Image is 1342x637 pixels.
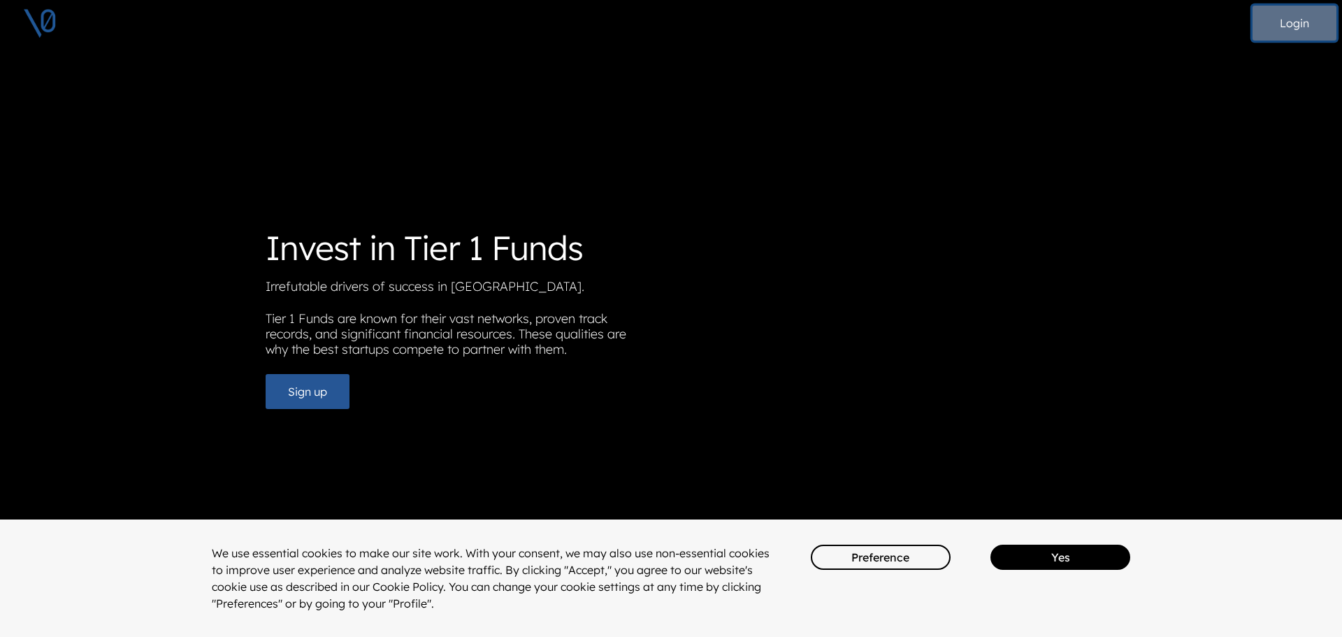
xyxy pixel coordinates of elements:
h1: Invest in Tier 1 Funds [266,228,660,269]
button: Preference [811,545,951,570]
div: We use essential cookies to make our site work. With your consent, we may also use non-essential ... [212,545,771,612]
button: Login [1253,6,1336,41]
button: Sign up [266,374,349,409]
button: Yes [990,545,1130,570]
p: Tier 1 Funds are known for their vast networks, proven track records, and significant financial r... [266,311,660,363]
img: V0 logo [22,6,57,41]
p: Irrefutable drivers of success in [GEOGRAPHIC_DATA]. [266,279,660,300]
